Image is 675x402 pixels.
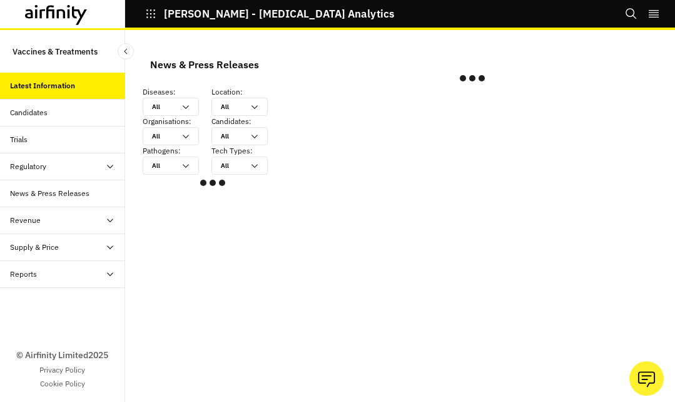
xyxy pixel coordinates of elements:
div: News & Press Releases [10,188,89,199]
p: Vaccines & Treatments [13,40,98,63]
p: Tech Types : [211,145,280,157]
div: Candidates [10,107,48,118]
p: Location : [211,86,280,98]
button: [PERSON_NAME] - [MEDICAL_DATA] Analytics [145,3,394,24]
a: Privacy Policy [39,364,85,376]
p: © Airfinity Limited 2025 [16,349,108,362]
p: [PERSON_NAME] - [MEDICAL_DATA] Analytics [164,8,394,19]
div: Regulatory [10,161,46,172]
div: Supply & Price [10,242,59,253]
button: Close Sidebar [118,43,134,59]
button: Ask our analysts [629,361,664,396]
div: Revenue [10,215,41,226]
div: Latest Information [10,80,75,91]
a: Cookie Policy [40,378,85,389]
div: Reports [10,269,37,280]
p: Pathogens : [143,145,211,157]
div: Trials [10,134,28,145]
p: Diseases : [143,86,211,98]
p: Candidates : [211,116,280,127]
p: Organisations : [143,116,211,127]
button: Search [625,3,637,24]
div: News & Press Releases [150,55,259,74]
